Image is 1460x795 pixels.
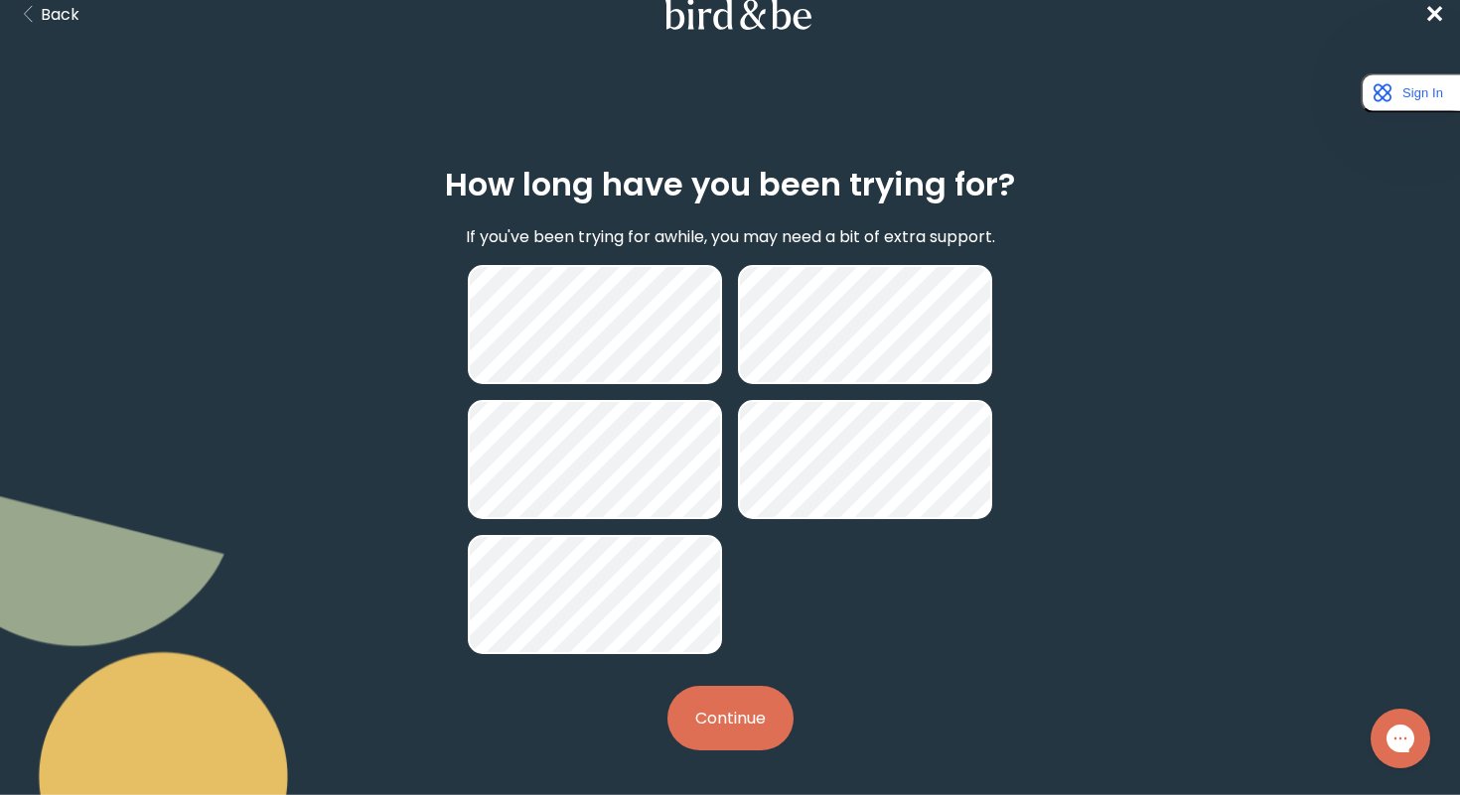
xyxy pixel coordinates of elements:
[667,686,794,750] button: Continue
[466,224,995,249] p: If you've been trying for awhile, you may need a bit of extra support.
[16,2,79,27] button: Back Button
[1361,702,1440,775] iframe: Gorgias live chat messenger
[445,161,1015,208] h2: How long have you been trying for?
